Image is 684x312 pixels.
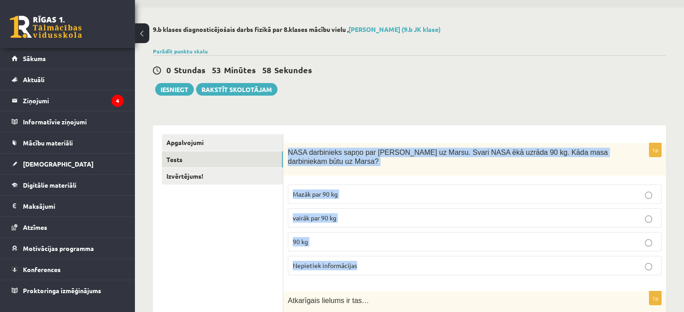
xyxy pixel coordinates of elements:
button: Iesniegt [155,83,194,96]
h2: 9.b klases diagnosticējošais darbs fizikā par 8.klases mācību vielu , [153,26,666,33]
a: Rīgas 1. Tālmācības vidusskola [10,16,82,38]
span: 53 [212,65,221,75]
span: Proktoringa izmēģinājums [23,286,101,294]
span: Sākums [23,54,46,62]
span: NASA darbinieks sapņo par [PERSON_NAME] uz Marsu. Svari NASA ēkā uzrāda 90 kg. Kāda masa darbinie... [288,149,608,166]
a: Mācību materiāli [12,132,124,153]
a: [DEMOGRAPHIC_DATA] [12,154,124,174]
span: Stundas [174,65,206,75]
a: Izvērtējums! [162,168,283,185]
a: Informatīvie ziņojumi [12,111,124,132]
legend: Ziņojumi [23,90,124,111]
span: 58 [262,65,271,75]
a: Rakstīt skolotājam [196,83,277,96]
span: [DEMOGRAPHIC_DATA] [23,160,94,168]
i: 4 [112,95,124,107]
input: 90 kg [645,239,652,246]
a: Motivācijas programma [12,238,124,259]
a: Sākums [12,48,124,69]
a: Konferences [12,259,124,280]
span: Minūtes [224,65,256,75]
span: Atkarīgais lielums ir tas… [288,297,369,304]
input: Nepietiek informācijas [645,263,652,270]
span: vairāk par 90 kg [293,214,336,222]
a: Aktuāli [12,69,124,90]
span: 90 kg [293,237,308,246]
span: Digitālie materiāli [23,181,76,189]
input: vairāk par 90 kg [645,215,652,223]
p: 1p [649,291,662,305]
a: Parādīt punktu skalu [153,48,208,55]
a: Tests [162,151,283,168]
span: Aktuāli [23,75,45,83]
span: Atzīmes [23,223,47,231]
a: Ziņojumi4 [12,90,124,111]
a: Apgalvojumi [162,134,283,151]
legend: Informatīvie ziņojumi [23,111,124,132]
a: Atzīmes [12,217,124,237]
span: Mazāk par 90 kg [293,190,338,198]
a: Maksājumi [12,196,124,216]
span: Sekundes [274,65,312,75]
span: 0 [166,65,171,75]
a: Proktoringa izmēģinājums [12,280,124,301]
a: [PERSON_NAME] (9.b JK klase) [349,25,441,33]
span: Motivācijas programma [23,244,94,252]
span: Mācību materiāli [23,139,73,147]
span: Nepietiek informācijas [293,261,357,269]
legend: Maksājumi [23,196,124,216]
p: 1p [649,143,662,157]
span: Konferences [23,265,61,273]
a: Digitālie materiāli [12,175,124,195]
input: Mazāk par 90 kg [645,192,652,199]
